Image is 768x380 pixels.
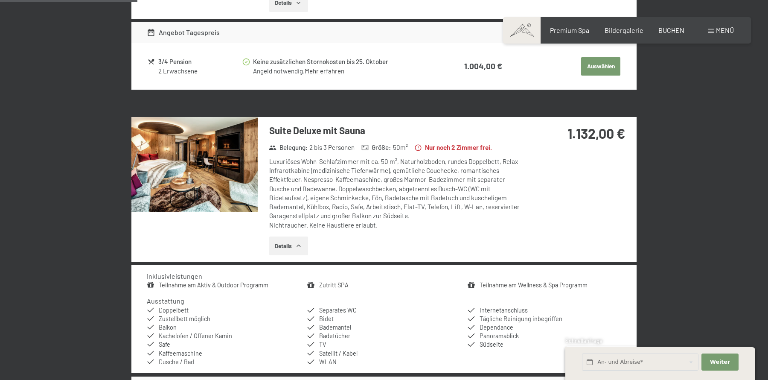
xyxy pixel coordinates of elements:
[319,350,358,357] span: Satellit / Kabel
[480,324,513,331] span: Dependance
[319,324,351,331] span: Bademantel
[361,143,391,152] strong: Größe :
[269,237,308,255] button: Details
[147,27,220,38] div: Angebot Tagespreis
[159,324,177,331] span: Balkon
[147,272,202,280] h4: Inklusivleistungen
[567,125,625,141] strong: 1.132,00 €
[565,337,602,344] span: Schnellanfrage
[269,124,523,137] h3: Suite Deluxe mit Sauna
[319,315,334,322] span: Bidet
[159,307,189,314] span: Doppelbett
[131,117,258,212] img: mss_renderimg.php
[581,57,620,76] button: Auswählen
[319,358,337,365] span: WLAN
[159,315,210,322] span: Zustellbett möglich
[253,57,431,67] div: Keine zusätzlichen Stornokosten bis 25. Oktober
[480,307,528,314] span: Internetanschluss
[480,341,503,348] span: Südseite
[716,26,734,34] span: Menü
[464,61,502,71] strong: 1.004,00 €
[414,143,492,152] strong: Nur noch 2 Zimmer frei.
[158,67,241,76] div: 2 Erwachsene
[701,354,738,371] button: Weiter
[269,157,523,230] div: Luxuriöses Wohn-Schlafzimmer mit ca. 50 m², Naturholzboden, rundes Doppelbett, Relax-Infrarotkabi...
[309,143,355,152] span: 2 bis 3 Personen
[253,67,431,76] div: Angeld notwendig.
[305,67,344,75] a: Mehr erfahren
[605,26,643,34] a: Bildergalerie
[480,332,519,339] span: Panoramablick
[269,143,308,152] strong: Belegung :
[319,332,350,339] span: Badetücher
[319,281,349,289] a: Zutritt SPA
[147,297,184,305] h4: Ausstattung
[159,350,202,357] span: Kaffeemaschine
[159,281,268,289] a: Teilnahme am Aktiv & Outdoor Programm
[131,22,637,43] div: Angebot Tagespreis1.004,00 €
[159,341,170,348] span: Safe
[393,143,408,152] span: 50 m²
[159,358,194,365] span: Dusche / Bad
[658,26,684,34] a: BUCHEN
[158,57,241,67] div: 3/4 Pension
[550,26,589,34] a: Premium Spa
[319,341,326,348] span: TV
[710,358,730,366] span: Weiter
[480,281,588,289] a: Teilnahme am Wellness & Spa Programm
[480,315,562,322] span: Tägliche Reinigung inbegriffen
[159,332,232,339] span: Kachelofen / Offener Kamin
[319,307,357,314] span: Separates WC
